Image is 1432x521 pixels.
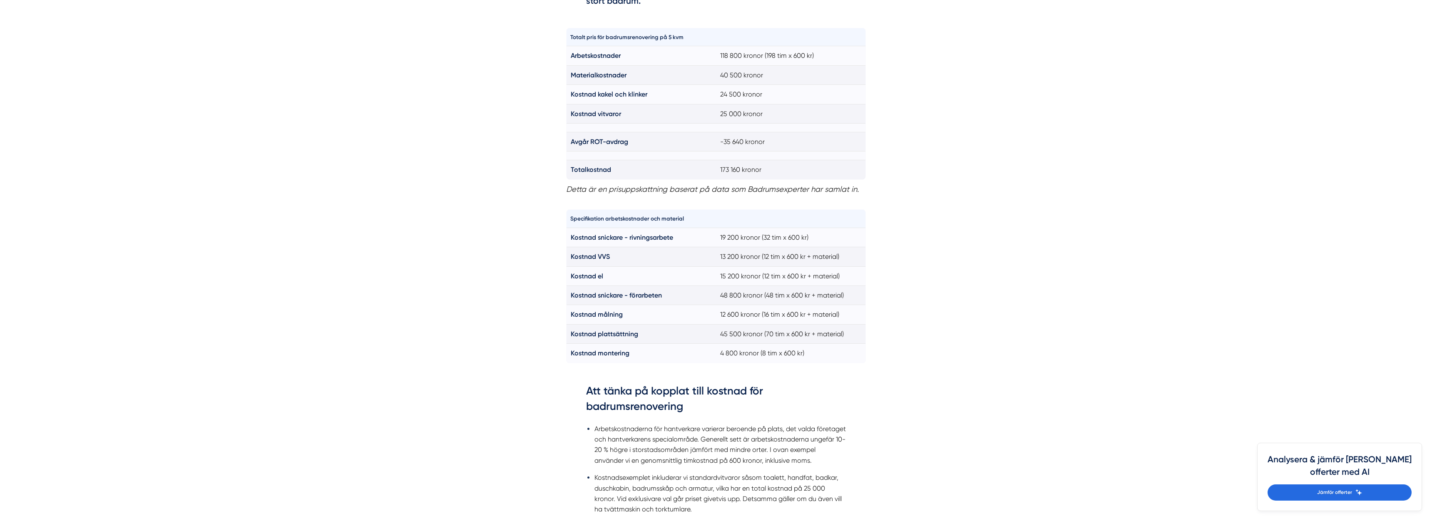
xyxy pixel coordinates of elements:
[716,286,866,305] td: 48 800 kronor (48 tim x 600 kr + material)
[571,110,621,118] strong: Kostnad vitvaror
[571,233,673,241] strong: Kostnad snickare - rivningsarbete
[566,185,859,194] em: Detta är en prisuppskattning baserat på data som Badrumsexperter har samlat in.
[567,28,716,46] th: Totalt pris för badrumsrenovering på 5 kvm
[1317,489,1352,496] span: Jämför offerter
[716,104,866,123] td: 25 000 kronor
[571,310,623,318] strong: Kostnad målning
[571,349,629,357] strong: Kostnad montering
[571,272,603,280] strong: Kostnad el
[716,228,866,247] td: 19 200 kronor (32 tim x 600 kr)
[571,90,647,98] strong: Kostnad kakel och klinker
[716,324,866,343] td: 45 500 kronor (70 tim x 600 kr + material)
[571,291,662,299] strong: Kostnad snickare - förarbeten
[716,65,866,84] td: 40 500 kronor
[716,266,866,285] td: 15 200 kronor (12 tim x 600 kr + material)
[567,210,716,228] th: Specifikation arbetskostnader och material
[716,344,866,363] td: 4 800 kronor (8 tim x 600 kr)
[571,166,611,174] strong: Totalkostnad
[1268,453,1412,484] h4: Analysera & jämför [PERSON_NAME] offerter med AI
[716,46,866,65] td: 118 800 kronor (198 tim x 600 kr)
[716,160,866,179] td: 173 160 kronor
[571,71,626,79] strong: Materialkostnader
[571,52,621,60] strong: Arbetskostnader
[594,472,846,515] li: Kostnadsexemplet inkluderar vi standardvitvaror såsom toalett, handfat, badkar, duschkabin, badru...
[571,330,638,338] strong: Kostnad plattsättning
[716,247,866,266] td: 13 200 kronor (12 tim x 600 kr + material)
[594,424,846,466] li: Arbetskostnaderna för hantverkare varierar beroende på plats, det valda företaget och hantverkare...
[571,138,628,146] strong: Avgår ROT-avdrag
[586,384,846,418] h3: Att tänka på kopplat till kostnad för badrumsrenovering
[1268,484,1412,501] a: Jämför offerter
[716,132,866,151] td: -35 640 kronor
[571,253,610,260] strong: Kostnad VVS
[716,305,866,324] td: 12 600 kronor (16 tim x 600 kr + material)
[716,85,866,104] td: 24 500 kronor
